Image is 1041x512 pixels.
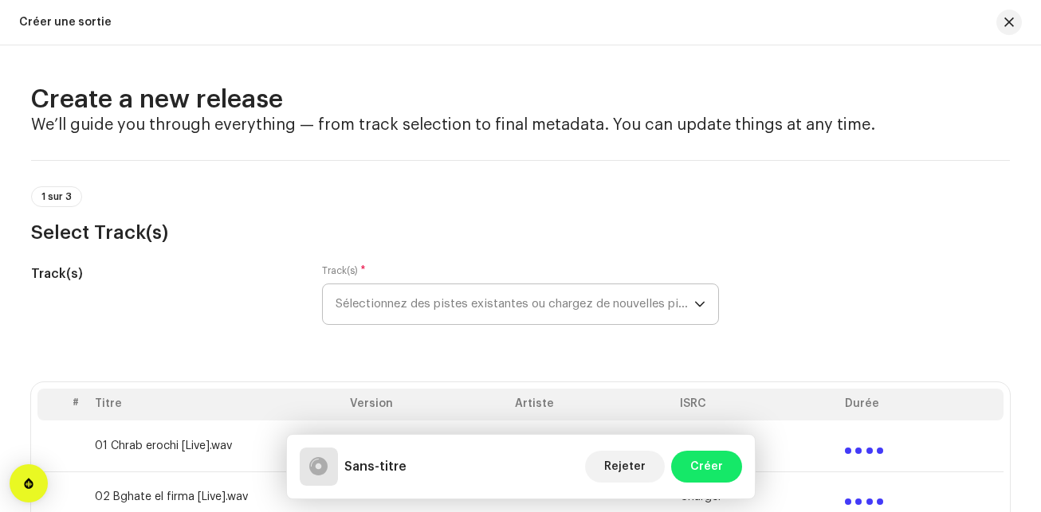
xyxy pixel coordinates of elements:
[31,84,1010,115] h2: Create a new release
[31,264,297,283] h5: Track(s)
[88,420,344,471] td: 01 Chrab erochi [Live].wav
[604,451,646,483] span: Rejeter
[674,389,839,420] th: ISRC
[322,264,366,277] label: Track(s)
[585,451,665,483] button: Rejeter
[88,389,344,420] th: Titre
[31,115,1010,135] h4: We’ll guide you through everything — from track selection to final metadata. You can update thing...
[344,457,407,476] h5: Sans-titre
[690,451,723,483] span: Créer
[10,464,48,502] div: Open Intercom Messenger
[344,389,509,420] th: Version
[31,220,1010,245] h3: Select Track(s)
[694,284,705,324] div: dropdown trigger
[671,451,742,483] button: Créer
[509,389,674,420] th: Artiste
[336,284,694,324] span: Sélectionnez des pistes existantes ou chargez de nouvelles pistes
[839,389,1004,420] th: Durée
